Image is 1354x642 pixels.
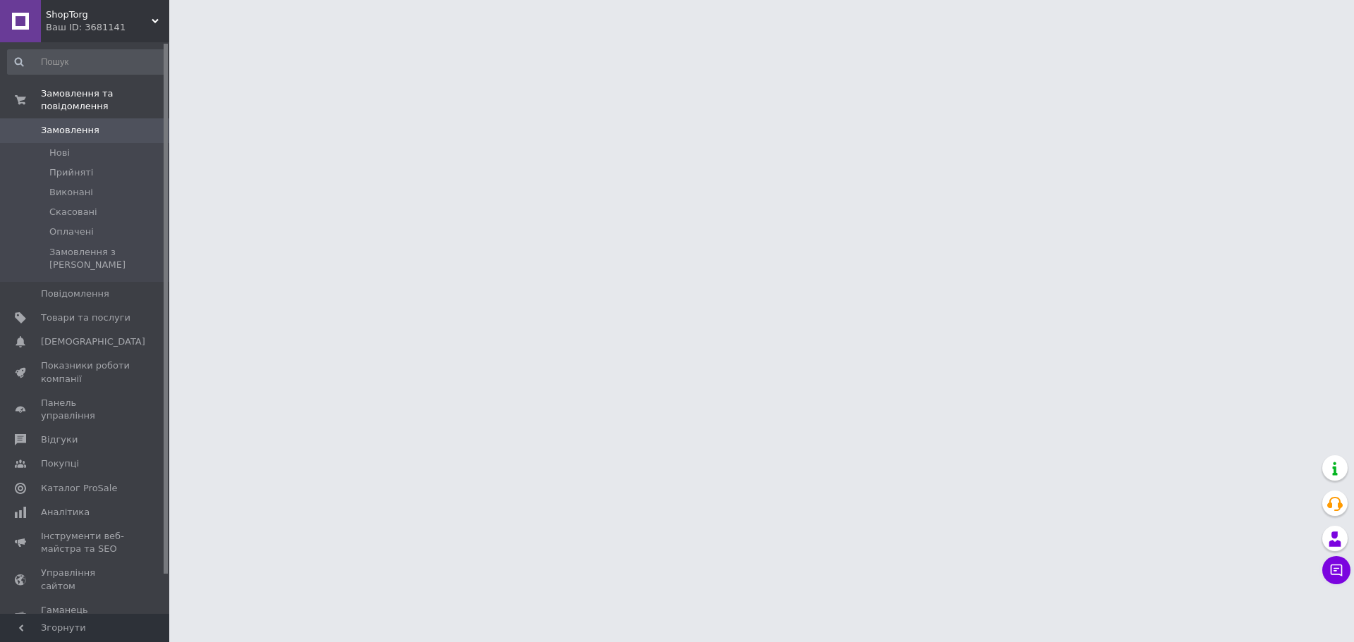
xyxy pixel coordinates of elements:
[7,49,166,75] input: Пошук
[49,206,97,218] span: Скасовані
[41,506,90,519] span: Аналітика
[41,567,130,592] span: Управління сайтом
[41,397,130,422] span: Панель управління
[41,87,169,113] span: Замовлення та повідомлення
[41,433,78,446] span: Відгуки
[49,166,93,179] span: Прийняті
[49,226,94,238] span: Оплачені
[41,604,130,629] span: Гаманець компанії
[41,335,145,348] span: [DEMOGRAPHIC_DATA]
[1322,556,1350,584] button: Чат з покупцем
[41,311,130,324] span: Товари та послуги
[49,186,93,199] span: Виконані
[41,359,130,385] span: Показники роботи компанії
[41,124,99,137] span: Замовлення
[41,288,109,300] span: Повідомлення
[41,530,130,555] span: Інструменти веб-майстра та SEO
[46,21,169,34] div: Ваш ID: 3681141
[49,147,70,159] span: Нові
[41,457,79,470] span: Покупці
[49,246,165,271] span: Замовлення з [PERSON_NAME]
[46,8,152,21] span: ShopTorg
[41,482,117,495] span: Каталог ProSale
